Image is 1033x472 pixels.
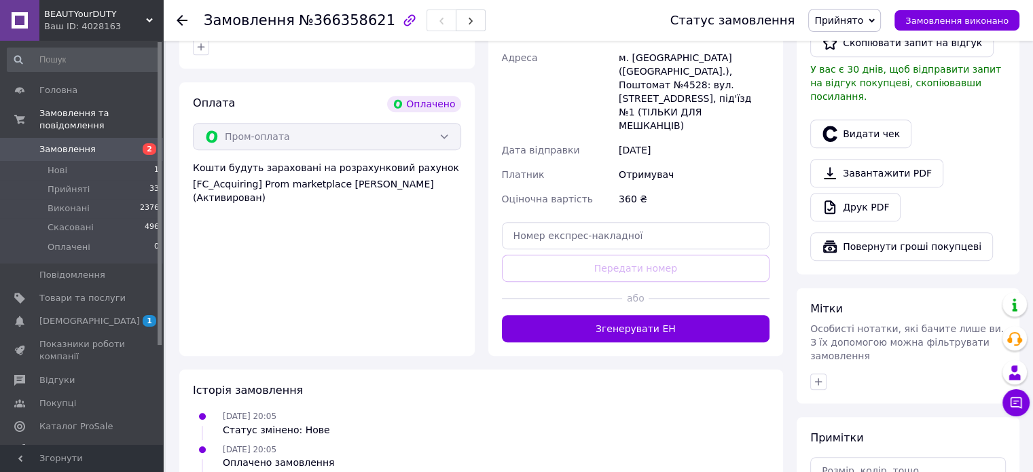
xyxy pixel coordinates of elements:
[39,143,96,156] span: Замовлення
[145,221,159,234] span: 496
[39,84,77,96] span: Головна
[149,183,159,196] span: 33
[905,16,1009,26] span: Замовлення виконано
[810,302,843,315] span: Мітки
[193,161,461,204] div: Кошти будуть зараховані на розрахунковий рахунок
[616,46,772,138] div: м. [GEOGRAPHIC_DATA] ([GEOGRAPHIC_DATA].), Поштомат №4528: вул. [STREET_ADDRESS], під'їзд №1 (ТІЛ...
[616,162,772,187] div: Отримувач
[39,107,163,132] span: Замовлення та повідомлення
[39,292,126,304] span: Товари та послуги
[810,323,1004,361] span: Особисті нотатки, які бачите лише ви. З їх допомогою можна фільтрувати замовлення
[44,8,146,20] span: BEAUTYourDUTY
[502,52,538,63] span: Адреса
[44,20,163,33] div: Ваш ID: 4028163
[7,48,160,72] input: Пошук
[48,202,90,215] span: Виконані
[814,15,863,26] span: Прийнято
[616,138,772,162] div: [DATE]
[616,187,772,211] div: 360 ₴
[39,315,140,327] span: [DEMOGRAPHIC_DATA]
[502,145,580,156] span: Дата відправки
[1002,389,1030,416] button: Чат з покупцем
[810,120,911,148] button: Видати чек
[48,183,90,196] span: Прийняті
[810,232,993,261] button: Повернути гроші покупцеві
[48,241,90,253] span: Оплачені
[39,338,126,363] span: Показники роботи компанії
[39,397,76,410] span: Покупці
[502,194,593,204] span: Оціночна вартість
[177,14,187,27] div: Повернутися назад
[193,384,303,397] span: Історія замовлення
[143,315,156,327] span: 1
[143,143,156,155] span: 2
[154,164,159,177] span: 1
[502,169,545,180] span: Платник
[39,443,86,456] span: Аналітика
[154,241,159,253] span: 0
[810,431,863,444] span: Примітки
[810,64,1001,102] span: У вас є 30 днів, щоб відправити запит на відгук покупцеві, скопіювавши посилання.
[193,177,461,204] div: [FC_Acquiring] Prom marketplace [PERSON_NAME] (Активирован)
[39,269,105,281] span: Повідомлення
[502,222,770,249] input: Номер експрес-накладної
[140,202,159,215] span: 2376
[204,12,295,29] span: Замовлення
[193,96,235,109] span: Оплата
[670,14,795,27] div: Статус замовлення
[48,164,67,177] span: Нові
[223,456,334,469] div: Оплачено замовлення
[810,193,901,221] a: Друк PDF
[622,291,649,305] span: або
[894,10,1019,31] button: Замовлення виконано
[223,412,276,421] span: [DATE] 20:05
[48,221,94,234] span: Скасовані
[223,445,276,454] span: [DATE] 20:05
[810,159,943,187] a: Завантажити PDF
[39,420,113,433] span: Каталог ProSale
[387,96,460,112] div: Оплачено
[39,374,75,386] span: Відгуки
[810,29,994,57] button: Скопіювати запит на відгук
[299,12,395,29] span: №366358621
[223,423,330,437] div: Статус змінено: Нове
[502,315,770,342] button: Згенерувати ЕН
